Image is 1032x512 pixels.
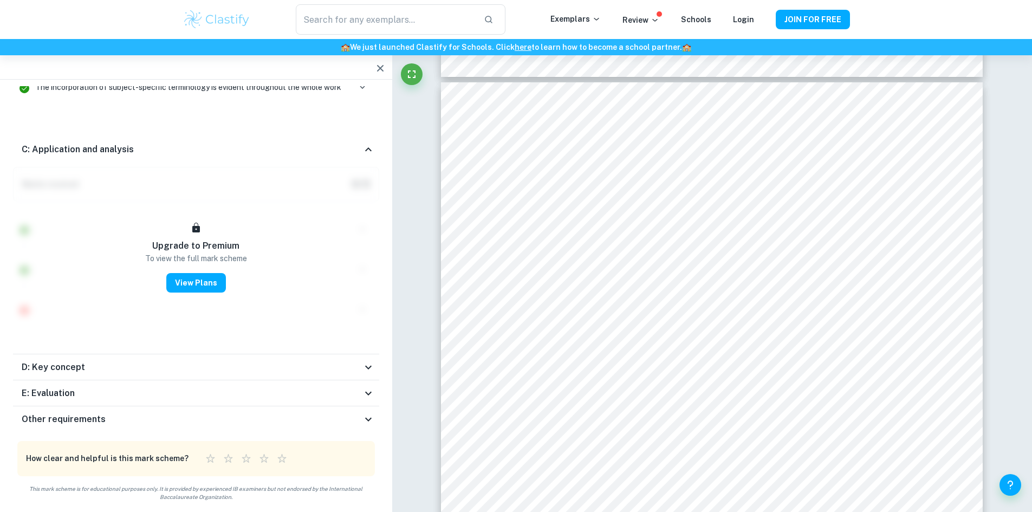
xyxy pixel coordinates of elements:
div: D: Key concept [13,354,379,380]
p: To view the full mark scheme [145,252,247,264]
button: View Plans [166,273,226,293]
a: here [515,43,531,51]
p: The incorporation of subject-specific terminology is evident throughout the whole work [35,81,341,93]
input: Search for any exemplars... [296,4,475,35]
div: Other requirements [13,406,379,432]
button: Help and Feedback [999,474,1021,496]
h6: How clear and helpful is this mark scheme? [26,452,189,464]
img: Clastify logo [183,9,251,30]
h6: C: Application and analysis [22,143,134,156]
span: 🏫 [682,43,691,51]
button: JOIN FOR FREE [776,10,850,29]
div: C: Application and analysis [13,132,379,167]
a: Schools [681,15,711,24]
p: Review [622,14,659,26]
span: 🏫 [341,43,350,51]
span: This mark scheme is for educational purposes only. It is provided by experienced IB examiners but... [17,485,375,501]
p: Exemplars [550,13,601,25]
h6: We just launched Clastify for Schools. Click to learn how to become a school partner. [2,41,1030,53]
button: Fullscreen [401,63,423,85]
a: Login [733,15,754,24]
div: E: Evaluation [13,380,379,406]
h6: Upgrade to Premium [152,239,239,252]
h6: D: Key concept [22,361,85,374]
h6: Other requirements [22,413,106,426]
svg: Correct [18,82,31,95]
h6: E: Evaluation [22,387,75,400]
